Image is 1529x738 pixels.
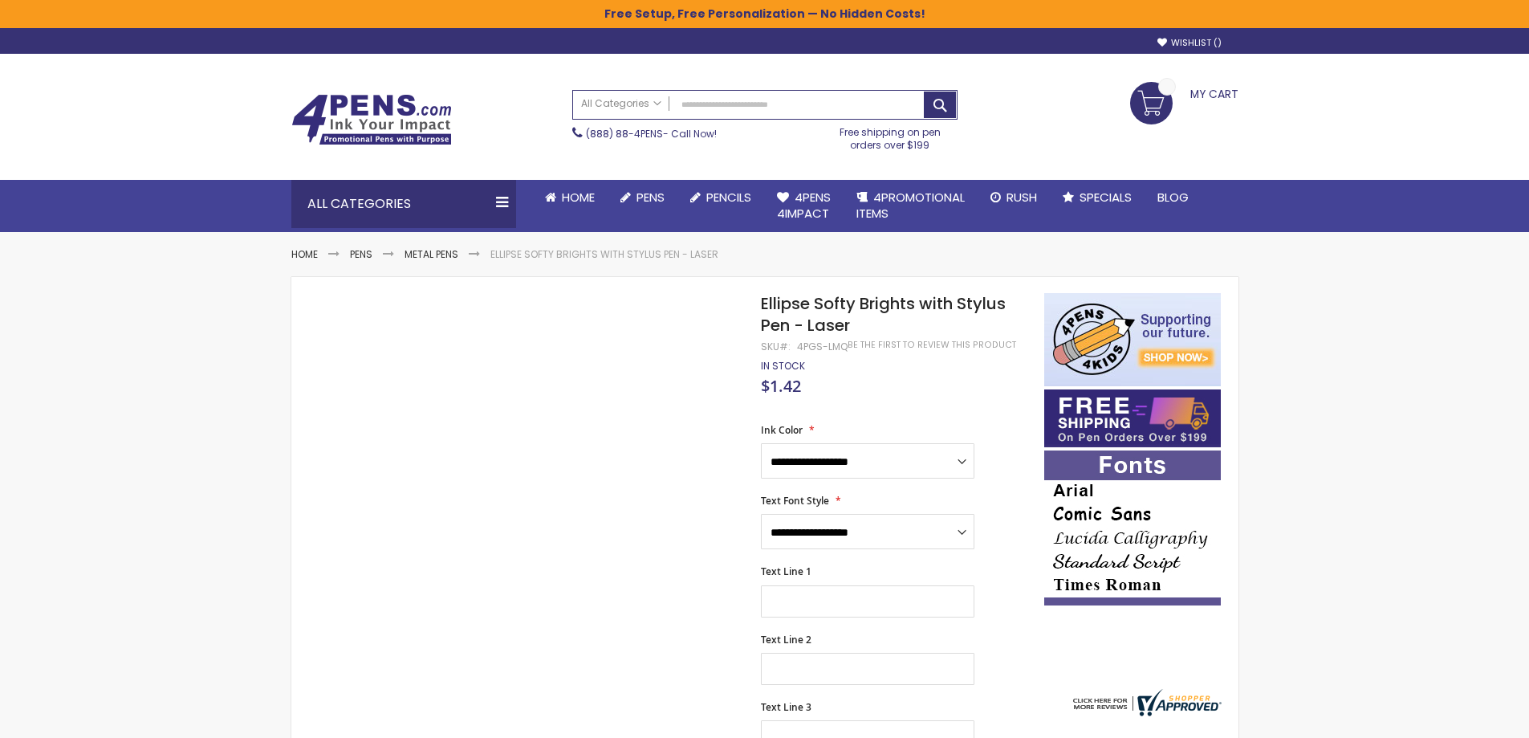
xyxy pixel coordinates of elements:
[761,375,801,397] span: $1.42
[777,189,831,222] span: 4Pens 4impact
[608,180,677,215] a: Pens
[586,127,717,141] span: - Call Now!
[586,127,663,141] a: (888) 88-4PENS
[1006,189,1037,206] span: Rush
[573,91,669,117] a: All Categories
[1044,451,1221,605] img: font-personalization-examples
[1044,389,1221,447] img: Free shipping on orders over $199
[581,97,661,110] span: All Categories
[761,700,811,714] span: Text Line 3
[764,180,844,232] a: 4Pens4impact
[844,180,978,232] a: 4PROMOTIONALITEMS
[490,248,718,261] li: Ellipse Softy Brights with Stylus Pen - Laser
[978,180,1050,215] a: Rush
[1157,189,1189,206] span: Blog
[823,120,958,152] div: Free shipping on pen orders over $199
[1050,180,1145,215] a: Specials
[761,292,1006,336] span: Ellipse Softy Brights with Stylus Pen - Laser
[848,339,1016,351] a: Be the first to review this product
[291,247,318,261] a: Home
[1145,180,1202,215] a: Blog
[706,189,751,206] span: Pencils
[761,494,829,508] span: Text Font Style
[1044,293,1221,386] img: 4pens 4 kids
[1069,706,1222,720] a: 4pens.com certificate URL
[350,247,372,261] a: Pens
[761,359,805,373] span: In stock
[677,180,764,215] a: Pencils
[1069,689,1222,716] img: 4pens.com widget logo
[405,247,458,261] a: Metal Pens
[761,423,803,437] span: Ink Color
[1080,189,1132,206] span: Specials
[562,189,595,206] span: Home
[291,94,452,145] img: 4Pens Custom Pens and Promotional Products
[797,340,848,353] div: 4PGS-LMQ
[532,180,608,215] a: Home
[761,360,805,373] div: Availability
[636,189,665,206] span: Pens
[761,340,791,353] strong: SKU
[761,565,811,578] span: Text Line 1
[761,633,811,646] span: Text Line 2
[1157,37,1222,49] a: Wishlist
[856,189,965,222] span: 4PROMOTIONAL ITEMS
[291,180,516,228] div: All Categories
